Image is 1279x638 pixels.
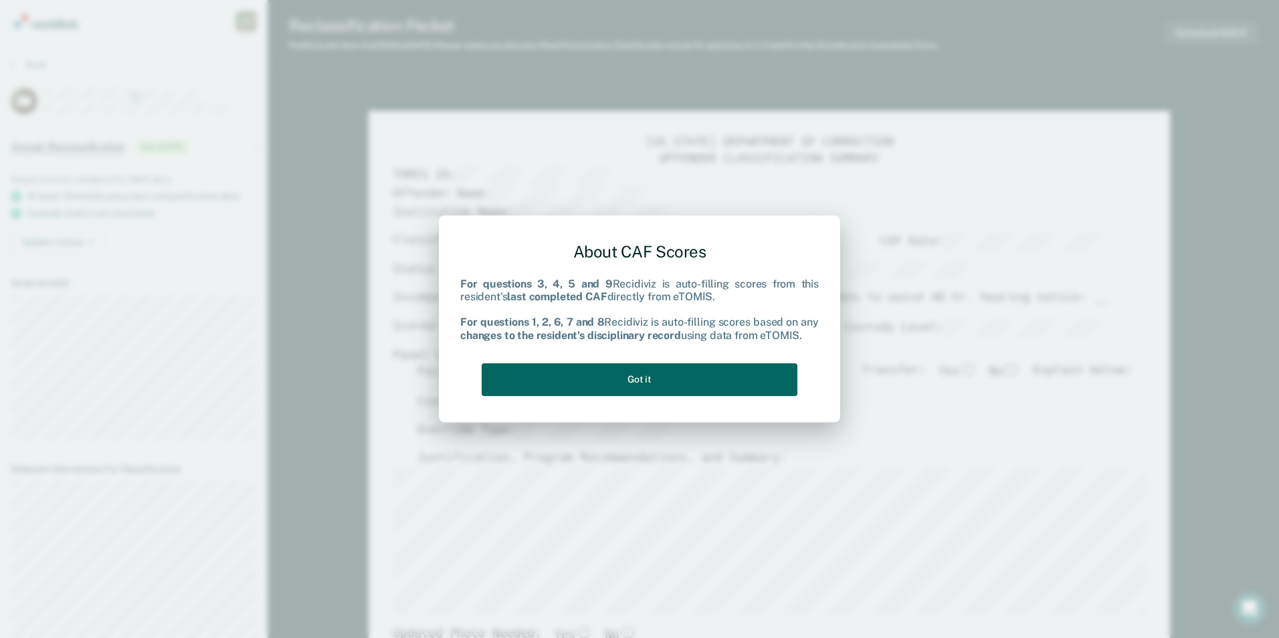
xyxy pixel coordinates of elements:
b: For questions 3, 4, 5 and 9 [460,278,613,290]
div: Recidiviz is auto-filling scores from this resident's directly from eTOMIS. Recidiviz is auto-fil... [460,278,819,342]
b: changes to the resident's disciplinary record [460,329,681,342]
b: For questions 1, 2, 6, 7 and 8 [460,316,604,329]
button: Got it [482,363,797,396]
b: last completed CAF [507,290,607,303]
div: About CAF Scores [460,231,819,272]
